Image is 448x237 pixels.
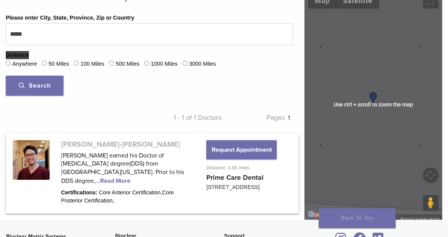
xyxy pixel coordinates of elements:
[288,114,290,122] a: 1
[19,82,51,89] span: Search
[189,60,216,68] label: 3000 Miles
[48,60,69,68] label: 50 Miles
[116,60,140,68] label: 500 Miles
[423,195,438,210] button: Drag Pegman onto the map to open Street View
[151,60,178,68] label: 1000 Miles
[319,208,396,228] a: Back To Top
[12,60,37,68] label: Anywhere
[423,167,438,183] button: Map camera controls
[6,76,64,96] button: Search
[367,92,379,104] div: Dr. Han-Tae Choi
[6,51,29,60] legend: Distance
[80,60,104,68] label: 100 Miles
[221,112,293,123] p: Pages
[306,210,332,220] a: Open this area in Google Maps (opens a new window)
[206,140,276,159] button: Request Appointment
[6,14,134,22] label: Please enter City, State, Province, Zip or Country
[306,210,332,220] img: Google
[401,217,440,221] a: Report a map error
[149,112,221,123] p: 1 - 1 of 1 Doctors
